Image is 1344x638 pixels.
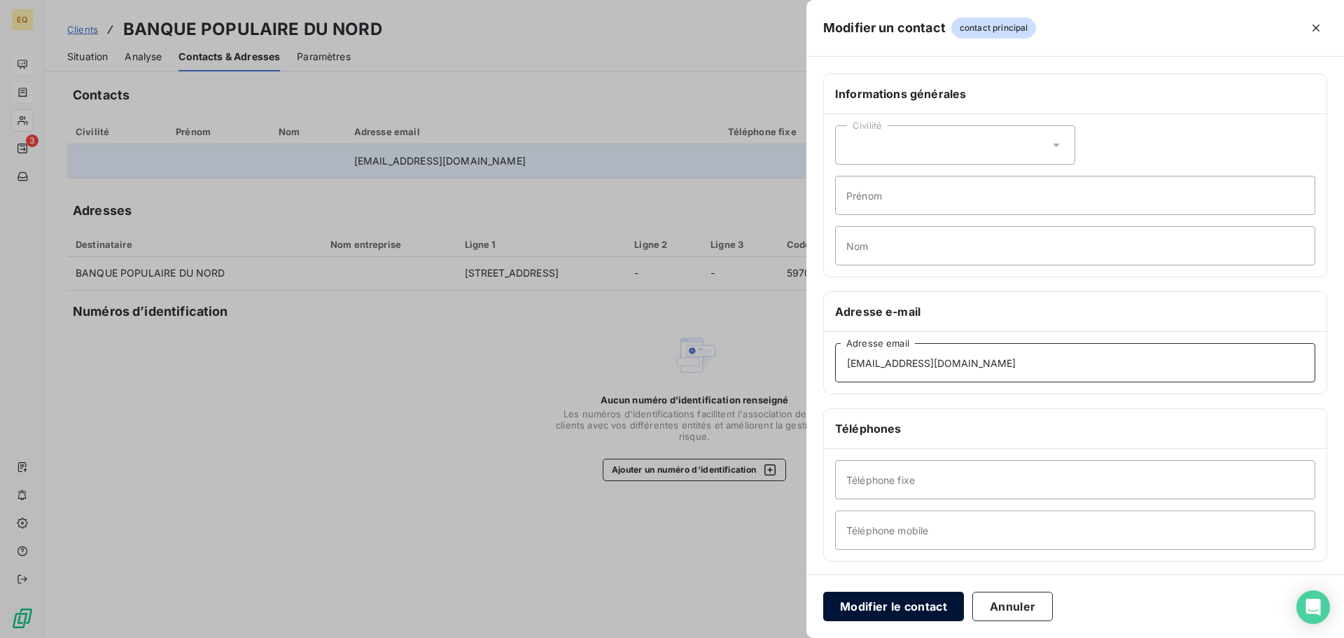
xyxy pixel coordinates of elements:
[823,592,964,621] button: Modifier le contact
[835,226,1315,265] input: placeholder
[823,18,946,38] h5: Modifier un contact
[835,511,1315,550] input: placeholder
[972,592,1053,621] button: Annuler
[835,303,1315,320] h6: Adresse e-mail
[835,343,1315,382] input: placeholder
[835,460,1315,499] input: placeholder
[1296,590,1330,624] div: Open Intercom Messenger
[835,85,1315,102] h6: Informations générales
[835,176,1315,215] input: placeholder
[951,18,1037,39] span: contact principal
[835,420,1315,437] h6: Téléphones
